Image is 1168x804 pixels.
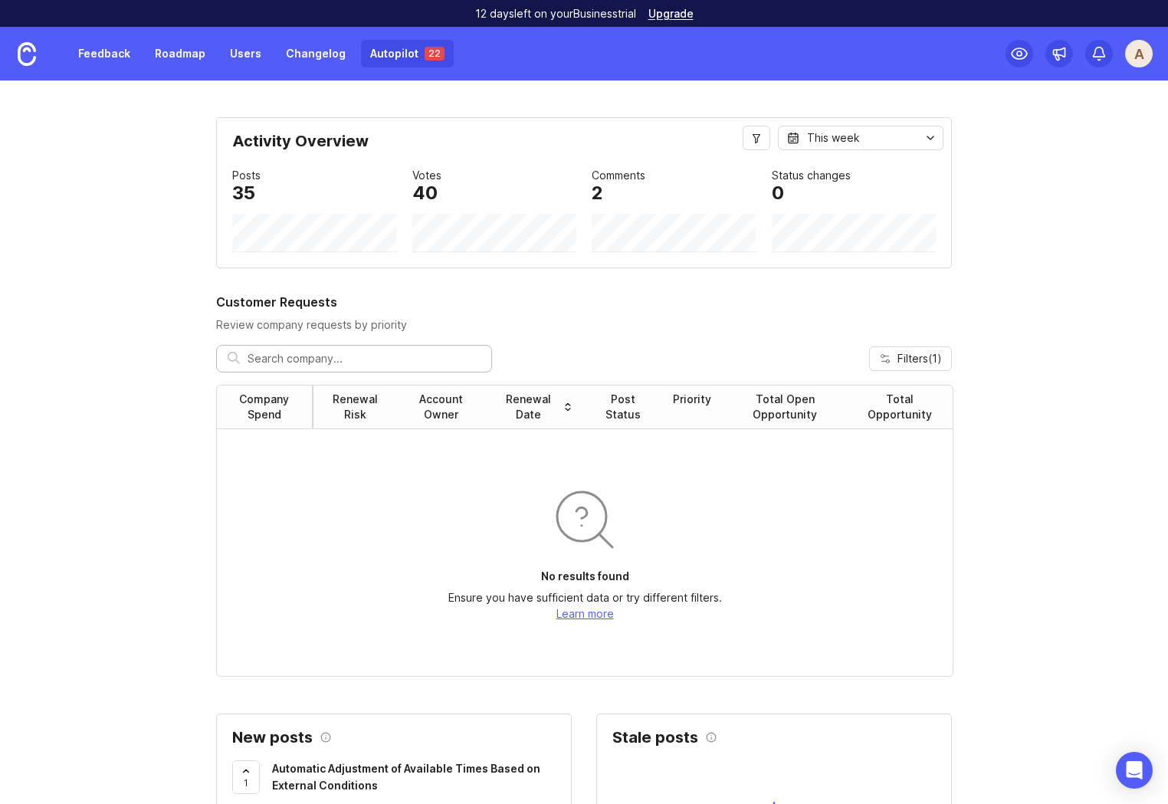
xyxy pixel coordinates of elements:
[232,167,261,184] div: Posts
[1116,752,1153,789] div: Open Intercom Messenger
[869,346,952,371] button: Filters(1)
[412,167,441,184] div: Votes
[232,133,936,161] div: Activity Overview
[428,48,441,60] p: 22
[244,776,248,789] span: 1
[232,184,255,202] div: 35
[736,392,835,422] div: Total Open Opportunity
[232,730,313,745] h2: New posts
[69,40,139,67] a: Feedback
[498,392,559,422] div: Renewal Date
[807,130,860,146] div: This week
[216,317,952,333] p: Review company requests by priority
[556,607,614,620] a: Learn more
[592,167,645,184] div: Comments
[859,392,940,422] div: Total Opportunity
[232,760,260,794] button: 1
[648,8,694,19] a: Upgrade
[221,40,271,67] a: Users
[448,590,722,605] p: Ensure you have sufficient data or try different filters.
[592,184,603,202] div: 2
[272,760,556,798] a: Automatic Adjustment of Available Times Based on External Conditions
[598,392,648,422] div: Post Status
[673,392,711,407] div: Priority
[772,167,851,184] div: Status changes
[216,293,952,311] h2: Customer Requests
[361,40,454,67] a: Autopilot 22
[918,132,943,144] svg: toggle icon
[18,42,36,66] img: Canny Home
[277,40,355,67] a: Changelog
[1125,40,1153,67] button: A
[897,351,942,366] span: Filters
[272,762,540,792] span: Automatic Adjustment of Available Times Based on External Conditions
[409,392,474,422] div: Account Owner
[541,569,629,584] p: No results found
[229,392,300,422] div: Company Spend
[772,184,784,202] div: 0
[326,392,385,422] div: Renewal Risk
[612,730,698,745] h2: Stale posts
[475,6,636,21] p: 12 days left on your Business trial
[412,184,438,202] div: 40
[248,350,481,367] input: Search company...
[548,483,622,556] img: svg+xml;base64,PHN2ZyB3aWR0aD0iOTYiIGhlaWdodD0iOTYiIGZpbGw9Im5vbmUiIHhtbG5zPSJodHRwOi8vd3d3LnczLm...
[928,352,942,365] span: ( 1 )
[146,40,215,67] a: Roadmap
